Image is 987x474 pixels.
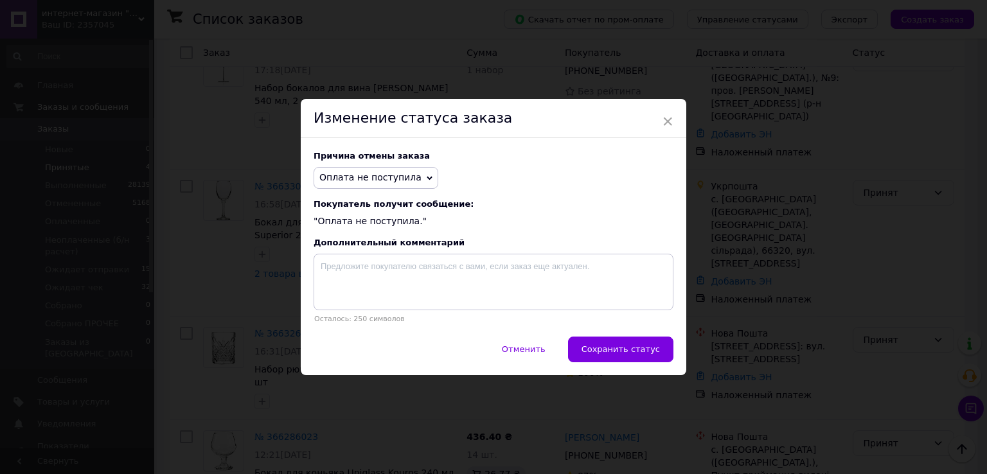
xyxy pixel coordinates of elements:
span: Покупатель получит сообщение: [314,199,673,209]
div: "Оплата не поступила." [314,199,673,228]
span: Сохранить статус [582,344,660,354]
span: × [662,110,673,132]
button: Отменить [488,337,559,362]
div: Причина отмены заказа [314,151,673,161]
p: Осталось: 250 символов [314,315,673,323]
button: Сохранить статус [568,337,673,362]
span: Отменить [502,344,546,354]
div: Дополнительный комментарий [314,238,673,247]
span: Оплата не поступила [319,172,422,182]
div: Изменение статуса заказа [301,99,686,138]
